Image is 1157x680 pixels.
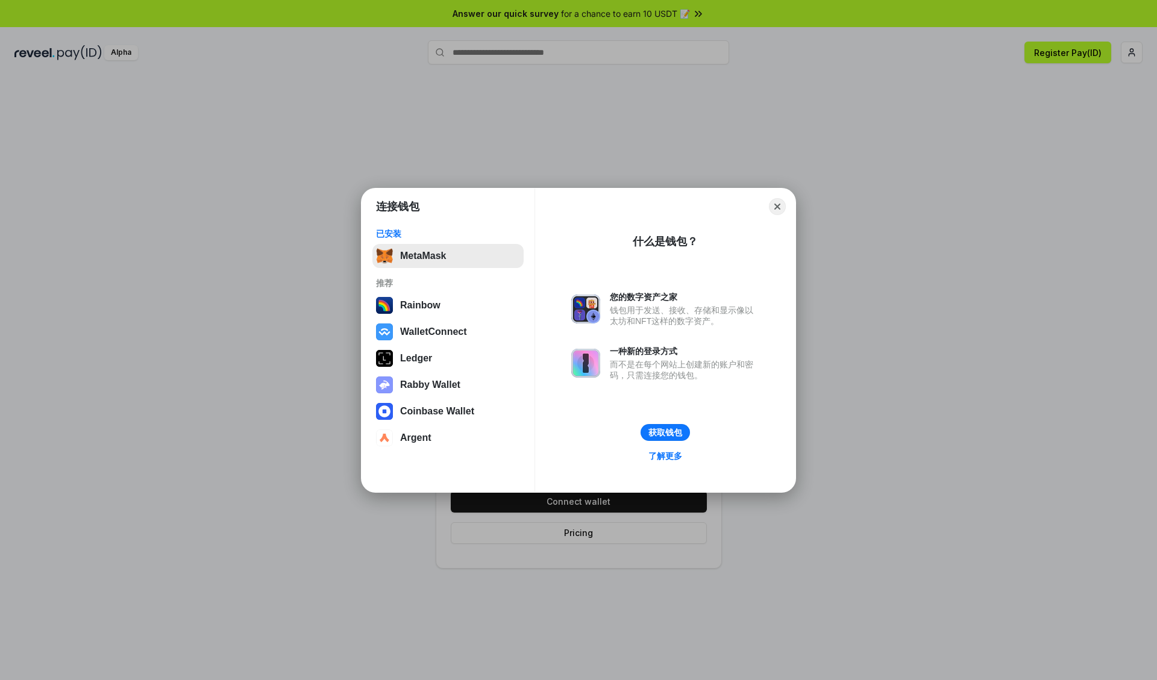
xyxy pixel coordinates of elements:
[648,451,682,461] div: 了解更多
[610,359,759,381] div: 而不是在每个网站上创建新的账户和密码，只需连接您的钱包。
[571,349,600,378] img: svg+xml,%3Csvg%20xmlns%3D%22http%3A%2F%2Fwww.w3.org%2F2000%2Fsvg%22%20fill%3D%22none%22%20viewBox...
[400,432,431,443] div: Argent
[610,346,759,357] div: 一种新的登录方式
[372,293,524,317] button: Rainbow
[648,427,682,438] div: 获取钱包
[400,251,446,261] div: MetaMask
[376,297,393,314] img: svg+xml,%3Csvg%20width%3D%22120%22%20height%3D%22120%22%20viewBox%3D%220%200%20120%20120%22%20fil...
[376,248,393,264] img: svg+xml,%3Csvg%20fill%3D%22none%22%20height%3D%2233%22%20viewBox%3D%220%200%2035%2033%22%20width%...
[610,305,759,326] div: 钱包用于发送、接收、存储和显示像以太坊和NFT这样的数字资产。
[376,429,393,446] img: svg+xml,%3Csvg%20width%3D%2228%22%20height%3D%2228%22%20viewBox%3D%220%200%2028%2028%22%20fill%3D...
[376,323,393,340] img: svg+xml,%3Csvg%20width%3D%2228%22%20height%3D%2228%22%20viewBox%3D%220%200%2028%2028%22%20fill%3D...
[641,448,689,464] a: 了解更多
[372,346,524,370] button: Ledger
[372,373,524,397] button: Rabby Wallet
[376,350,393,367] img: svg+xml,%3Csvg%20xmlns%3D%22http%3A%2F%2Fwww.w3.org%2F2000%2Fsvg%22%20width%3D%2228%22%20height%3...
[372,399,524,423] button: Coinbase Wallet
[372,244,524,268] button: MetaMask
[400,406,474,417] div: Coinbase Wallet
[372,426,524,450] button: Argent
[376,199,419,214] h1: 连接钱包
[400,326,467,337] div: WalletConnect
[769,198,786,215] button: Close
[571,295,600,323] img: svg+xml,%3Csvg%20xmlns%3D%22http%3A%2F%2Fwww.w3.org%2F2000%2Fsvg%22%20fill%3D%22none%22%20viewBox...
[372,320,524,344] button: WalletConnect
[610,292,759,302] div: 您的数字资产之家
[400,379,460,390] div: Rabby Wallet
[633,234,698,249] div: 什么是钱包？
[376,278,520,289] div: 推荐
[400,300,441,311] div: Rainbow
[376,228,520,239] div: 已安装
[641,424,690,441] button: 获取钱包
[400,353,432,364] div: Ledger
[376,376,393,393] img: svg+xml,%3Csvg%20xmlns%3D%22http%3A%2F%2Fwww.w3.org%2F2000%2Fsvg%22%20fill%3D%22none%22%20viewBox...
[376,403,393,420] img: svg+xml,%3Csvg%20width%3D%2228%22%20height%3D%2228%22%20viewBox%3D%220%200%2028%2028%22%20fill%3D...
